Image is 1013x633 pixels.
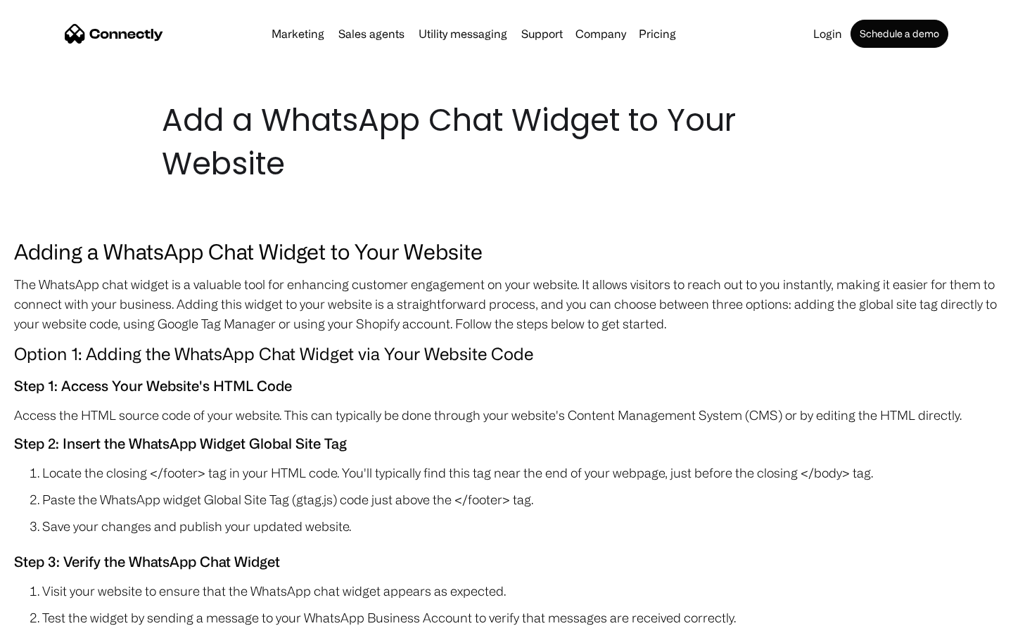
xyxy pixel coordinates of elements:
[42,608,999,627] li: Test the widget by sending a message to your WhatsApp Business Account to verify that messages ar...
[516,28,568,39] a: Support
[14,608,84,628] aside: Language selected: English
[266,28,330,39] a: Marketing
[413,28,513,39] a: Utility messaging
[42,516,999,536] li: Save your changes and publish your updated website.
[571,24,630,44] div: Company
[42,463,999,482] li: Locate the closing </footer> tag in your HTML code. You'll typically find this tag near the end o...
[850,20,948,48] a: Schedule a demo
[808,28,848,39] a: Login
[14,405,999,425] p: Access the HTML source code of your website. This can typically be done through your website's Co...
[162,98,851,186] h1: Add a WhatsApp Chat Widget to Your Website
[28,608,84,628] ul: Language list
[14,340,999,367] h4: Option 1: Adding the WhatsApp Chat Widget via Your Website Code
[14,374,999,398] h5: Step 1: Access Your Website's HTML Code
[575,24,626,44] div: Company
[14,274,999,333] p: The WhatsApp chat widget is a valuable tool for enhancing customer engagement on your website. It...
[42,490,999,509] li: Paste the WhatsApp widget Global Site Tag (gtag.js) code just above the </footer> tag.
[65,23,163,44] a: home
[633,28,682,39] a: Pricing
[14,432,999,456] h5: Step 2: Insert the WhatsApp Widget Global Site Tag
[14,235,999,267] h3: Adding a WhatsApp Chat Widget to Your Website
[14,550,999,574] h5: Step 3: Verify the WhatsApp Chat Widget
[333,28,410,39] a: Sales agents
[42,581,999,601] li: Visit your website to ensure that the WhatsApp chat widget appears as expected.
